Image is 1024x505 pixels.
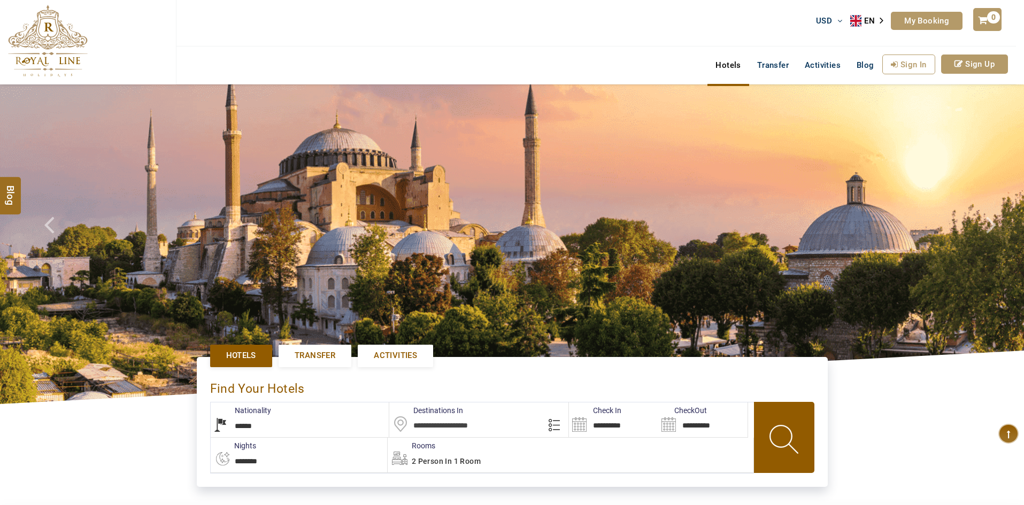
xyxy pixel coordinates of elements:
[658,402,748,437] input: Search
[210,370,814,402] div: Find Your Hotels
[210,345,272,367] a: Hotels
[891,12,963,30] a: My Booking
[358,345,433,367] a: Activities
[850,13,891,29] a: EN
[211,405,271,416] label: Nationality
[882,55,935,74] a: Sign In
[857,60,874,70] span: Blog
[850,13,891,29] aside: Language selected: English
[749,55,797,76] a: Transfer
[295,350,335,361] span: Transfer
[30,84,82,404] a: Check next prev
[569,402,658,437] input: Search
[389,405,463,416] label: Destinations In
[987,11,1000,24] span: 0
[707,55,749,76] a: Hotels
[8,5,88,77] img: The Royal Line Holidays
[4,185,18,194] span: Blog
[850,13,891,29] div: Language
[569,405,621,416] label: Check In
[412,457,481,465] span: 2 Person in 1 Room
[849,55,882,76] a: Blog
[279,345,351,367] a: Transfer
[226,350,256,361] span: Hotels
[941,55,1008,74] a: Sign Up
[374,350,417,361] span: Activities
[973,84,1024,404] a: Check next image
[973,8,1001,31] a: 0
[797,55,849,76] a: Activities
[388,440,435,451] label: Rooms
[816,16,832,26] span: USD
[210,440,256,451] label: nights
[658,405,707,416] label: CheckOut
